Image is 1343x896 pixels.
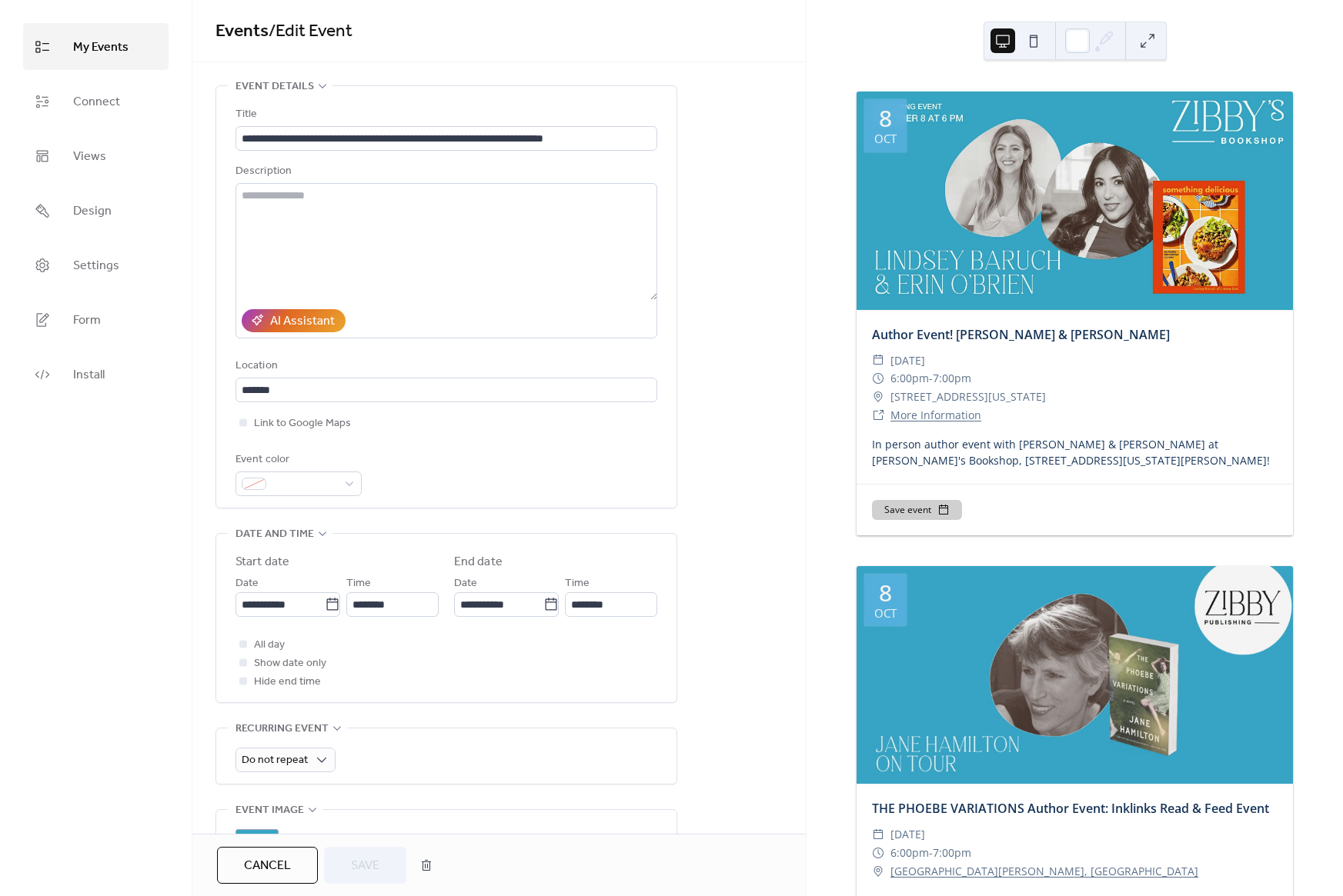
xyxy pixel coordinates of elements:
div: AI Assistant [270,312,335,331]
div: ​ [872,825,884,844]
span: Date [236,575,259,593]
span: Do not repeat [242,750,308,771]
span: My Events [73,35,129,59]
div: Description [236,162,654,181]
button: Cancel [217,847,318,884]
a: Connect [23,78,169,125]
div: Start date [236,553,289,571]
div: ​ [872,351,884,370]
a: My Events [23,23,169,70]
div: ​ [872,406,884,425]
div: ​ [872,388,884,406]
a: Install [23,351,169,398]
a: Form [23,296,169,343]
span: Event details [236,78,314,96]
div: In person author event with [PERSON_NAME] & [PERSON_NAME] at [PERSON_NAME]'s Bookshop, [STREET_AD... [857,436,1293,468]
a: Views [23,132,169,179]
span: 6:00pm [890,844,929,862]
a: Events [215,15,269,48]
span: Link to Google Maps [254,415,351,433]
span: All day [254,636,285,655]
div: Title [236,105,654,124]
a: [GEOGRAPHIC_DATA][PERSON_NAME], [GEOGRAPHIC_DATA] [890,862,1198,881]
span: / Edit Event [269,15,352,48]
span: Views [73,145,106,168]
div: Oct [874,608,897,619]
span: Show date only [254,655,326,673]
span: 7:00pm [933,844,971,862]
a: Author Event! [PERSON_NAME] & [PERSON_NAME] [872,326,1170,343]
div: ​ [872,369,884,388]
a: Settings [23,241,169,288]
span: - [929,844,933,862]
div: 8 [879,581,892,605]
span: Event image [236,801,304,820]
span: Time [346,575,371,593]
button: AI Assistant [242,309,346,332]
span: Cancel [244,857,291,875]
span: Design [73,199,112,223]
button: Save event [872,500,962,520]
span: Time [565,575,590,593]
div: ​ [872,844,884,862]
div: THE PHOEBE VARIATIONS Author Event: Inklinks Read & Feed Event [857,799,1293,818]
span: Date [454,575,477,593]
span: Settings [73,254,119,278]
span: - [929,369,933,388]
div: Location [236,357,654,375]
div: End date [454,553,503,571]
a: Design [23,187,169,234]
span: Install [73,363,105,387]
span: [DATE] [890,825,925,844]
div: ​ [872,862,884,881]
a: More Information [890,408,981,422]
span: Hide end time [254,673,321,691]
span: Connect [73,90,120,114]
span: Date and time [236,525,314,544]
div: ; [236,829,279,872]
div: 8 [879,107,892,130]
span: Recurring event [236,720,329,738]
div: Oct [874,133,897,145]
span: [STREET_ADDRESS][US_STATE] [890,388,1046,406]
span: 7:00pm [933,369,971,388]
span: Form [73,308,101,332]
span: [DATE] [890,351,925,370]
div: Event color [236,451,359,469]
span: 6:00pm [890,369,929,388]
